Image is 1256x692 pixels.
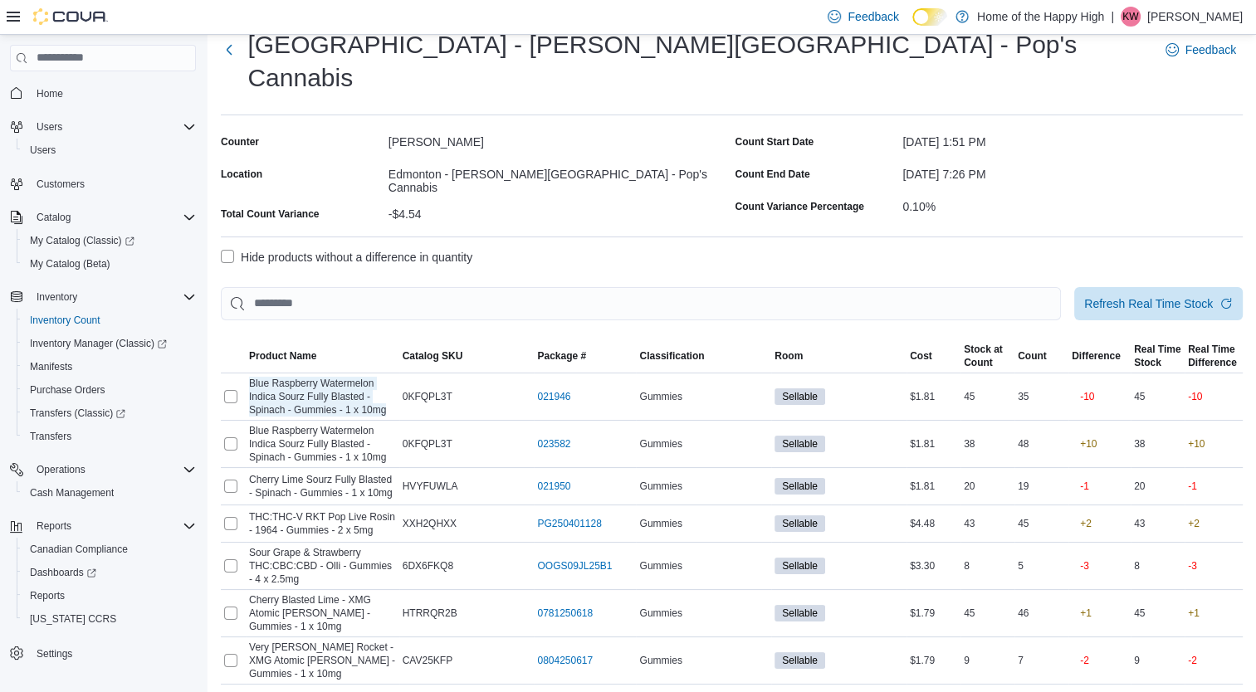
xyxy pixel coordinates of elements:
span: Sellable [782,479,818,494]
span: Sellable [782,516,818,531]
div: 8 [1131,556,1185,576]
button: Reports [3,514,203,538]
div: 7 [1014,651,1068,670]
a: Inventory Manager (Classic) [23,334,173,353]
button: Transfers [17,425,203,448]
label: Hide products without a difference in quantity [221,247,472,267]
div: 45 [960,387,1014,407]
span: Cherry Blasted Lime - XMG Atomic Sours - Gummies - 1 x 10mg [249,593,396,633]
div: [DATE] 1:51 PM [902,129,1243,149]
button: Users [3,115,203,139]
div: 43 [1131,514,1185,534]
span: Manifests [23,357,196,377]
button: Home [3,81,203,105]
div: 45 [1014,514,1068,534]
button: Catalog SKU [399,346,535,366]
div: 38 [960,434,1014,454]
span: Sellable [775,388,825,405]
input: Dark Mode [912,8,947,26]
p: +10 [1188,437,1205,451]
span: Inventory Manager (Classic) [30,337,167,350]
button: Reports [17,584,203,607]
button: Cost [907,346,960,366]
div: 45 [1131,387,1185,407]
span: My Catalog (Beta) [23,254,196,274]
p: +10 [1080,437,1097,451]
div: Difference [1188,356,1237,369]
span: 0KFQPL3T [403,390,452,403]
span: Purchase Orders [30,383,105,397]
span: Catalog SKU [403,349,463,363]
a: Inventory Manager (Classic) [17,332,203,355]
div: $1.81 [907,434,960,454]
p: +2 [1188,517,1200,530]
a: Home [30,84,70,104]
p: -2 [1188,654,1197,667]
span: Dashboards [23,563,196,582]
button: Users [30,117,69,137]
span: KW [1122,7,1138,27]
span: Canadian Compliance [23,539,196,559]
a: Canadian Compliance [23,539,134,559]
span: Users [23,140,196,160]
div: $1.81 [907,387,960,407]
div: Gummies [636,651,771,670]
span: Cash Management [30,486,114,500]
div: Gummies [636,387,771,407]
span: XXH2QHXX [403,517,457,530]
button: Reports [30,516,78,536]
span: CAV25KFP [403,654,452,667]
span: Sellable [775,605,825,621]
span: Classification [639,349,704,363]
span: Sellable [782,606,818,621]
p: -3 [1080,559,1089,573]
span: Reports [23,586,196,606]
nav: Complex example [10,75,196,690]
span: Transfers (Classic) [23,403,196,423]
div: Real Time [1134,343,1180,356]
span: Inventory [30,287,196,307]
p: -3 [1188,559,1197,573]
div: 38 [1131,434,1185,454]
div: 20 [960,476,1014,496]
a: Manifests [23,357,79,377]
span: Inventory Manager (Classic) [23,334,196,353]
span: Catalog [30,207,196,227]
div: Real Time [1188,343,1237,356]
a: 023582 [537,437,570,451]
a: OOGS09JL25B1 [537,559,612,573]
span: Operations [37,463,86,476]
button: Classification [636,346,771,366]
span: Sellable [782,389,818,404]
p: -10 [1080,390,1094,403]
a: Dashboards [23,563,103,582]
button: Users [17,139,203,162]
a: Transfers [23,426,78,446]
div: Count Variance Percentage [736,200,864,213]
span: Blue Raspberry Watermelon Indica Sourz Fully Blasted - Spinach - Gummies - 1 x 10mg [249,377,396,417]
div: Gummies [636,514,771,534]
a: My Catalog (Beta) [23,254,117,274]
span: HVYFUWLA [403,480,458,493]
div: $1.79 [907,651,960,670]
span: [US_STATE] CCRS [30,612,116,626]
div: Kyle Wasylyk [1121,7,1141,27]
div: Gummies [636,476,771,496]
div: 35 [1014,387,1068,407]
span: Real Time Stock [1134,343,1180,369]
div: 19 [1014,476,1068,496]
span: Catalog [37,211,71,224]
button: Inventory [3,285,203,309]
div: 45 [960,603,1014,623]
div: 48 [1014,434,1068,454]
div: 45 [1131,603,1185,623]
div: $1.81 [907,476,960,496]
label: Location [221,168,262,181]
button: Product Name [246,346,399,366]
span: My Catalog (Beta) [30,257,110,270]
span: Package # [537,349,586,363]
span: My Catalog (Classic) [30,234,134,247]
a: Purchase Orders [23,380,112,400]
div: 0.10% [902,193,1243,213]
span: Sellable [775,652,825,669]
